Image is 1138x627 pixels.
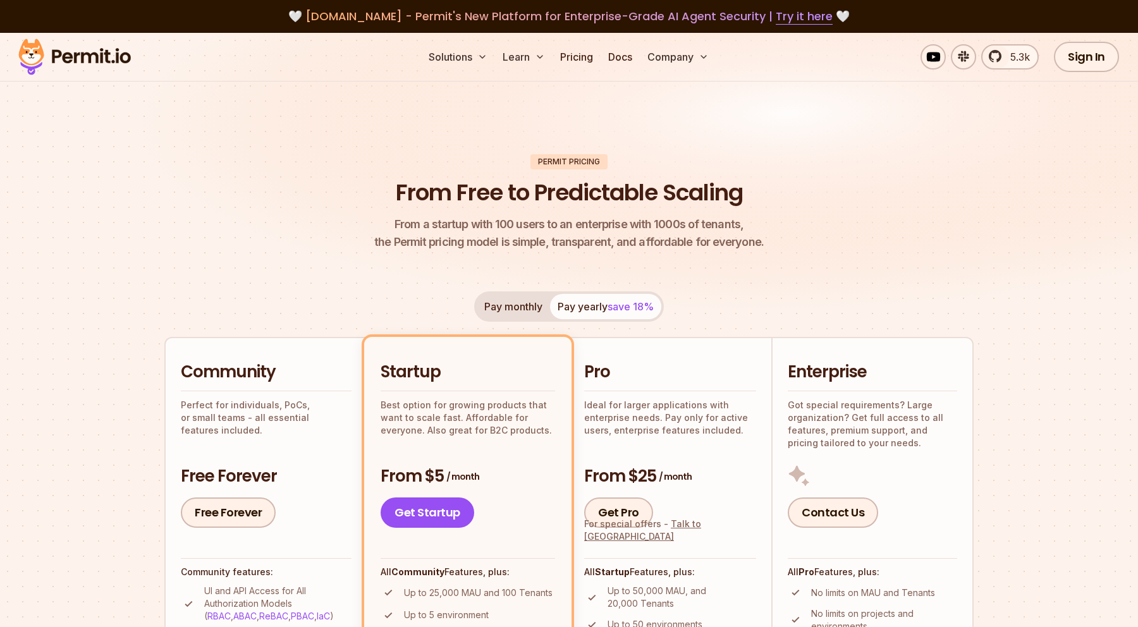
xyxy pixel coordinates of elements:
a: IaC [317,611,330,621]
p: Up to 5 environment [404,609,489,621]
h2: Pro [584,361,756,384]
strong: Pro [798,566,814,577]
span: From a startup with 100 users to an enterprise with 1000s of tenants, [374,216,764,233]
a: Sign In [1054,42,1119,72]
p: Got special requirements? Large organization? Get full access to all features, premium support, a... [788,399,957,449]
span: [DOMAIN_NAME] - Permit's New Platform for Enterprise-Grade AI Agent Security | [305,8,833,24]
p: Up to 50,000 MAU, and 20,000 Tenants [608,585,756,610]
h3: From $25 [584,465,756,488]
a: Get Pro [584,497,653,528]
a: Free Forever [181,497,276,528]
a: Contact Us [788,497,878,528]
h4: Community features: [181,566,352,578]
a: ReBAC [259,611,288,621]
a: Pricing [555,44,598,70]
p: Ideal for larger applications with enterprise needs. Pay only for active users, enterprise featur... [584,399,756,437]
a: PBAC [291,611,314,621]
strong: Startup [595,566,630,577]
span: 5.3k [1003,49,1030,64]
h3: From $5 [381,465,555,488]
h3: Free Forever [181,465,352,488]
button: Pay monthly [477,294,550,319]
h4: All Features, plus: [788,566,957,578]
div: For special offers - [584,518,756,543]
h2: Startup [381,361,555,384]
button: Learn [498,44,550,70]
a: Try it here [776,8,833,25]
p: No limits on MAU and Tenants [811,587,935,599]
h4: All Features, plus: [381,566,555,578]
a: ABAC [233,611,257,621]
strong: Community [391,566,444,577]
span: / month [446,470,479,483]
h2: Community [181,361,352,384]
p: Up to 25,000 MAU and 100 Tenants [404,587,553,599]
p: Best option for growing products that want to scale fast. Affordable for everyone. Also great for... [381,399,555,437]
button: Company [642,44,714,70]
a: Docs [603,44,637,70]
h4: All Features, plus: [584,566,756,578]
div: 🤍 🤍 [30,8,1108,25]
button: Solutions [424,44,493,70]
p: UI and API Access for All Authorization Models ( , , , , ) [204,585,352,623]
h2: Enterprise [788,361,957,384]
a: 5.3k [981,44,1039,70]
div: Permit Pricing [530,154,608,169]
p: Perfect for individuals, PoCs, or small teams - all essential features included. [181,399,352,437]
img: Permit logo [13,35,137,78]
a: Get Startup [381,497,474,528]
p: the Permit pricing model is simple, transparent, and affordable for everyone. [374,216,764,251]
a: RBAC [207,611,231,621]
span: / month [659,470,692,483]
h1: From Free to Predictable Scaling [396,177,743,209]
